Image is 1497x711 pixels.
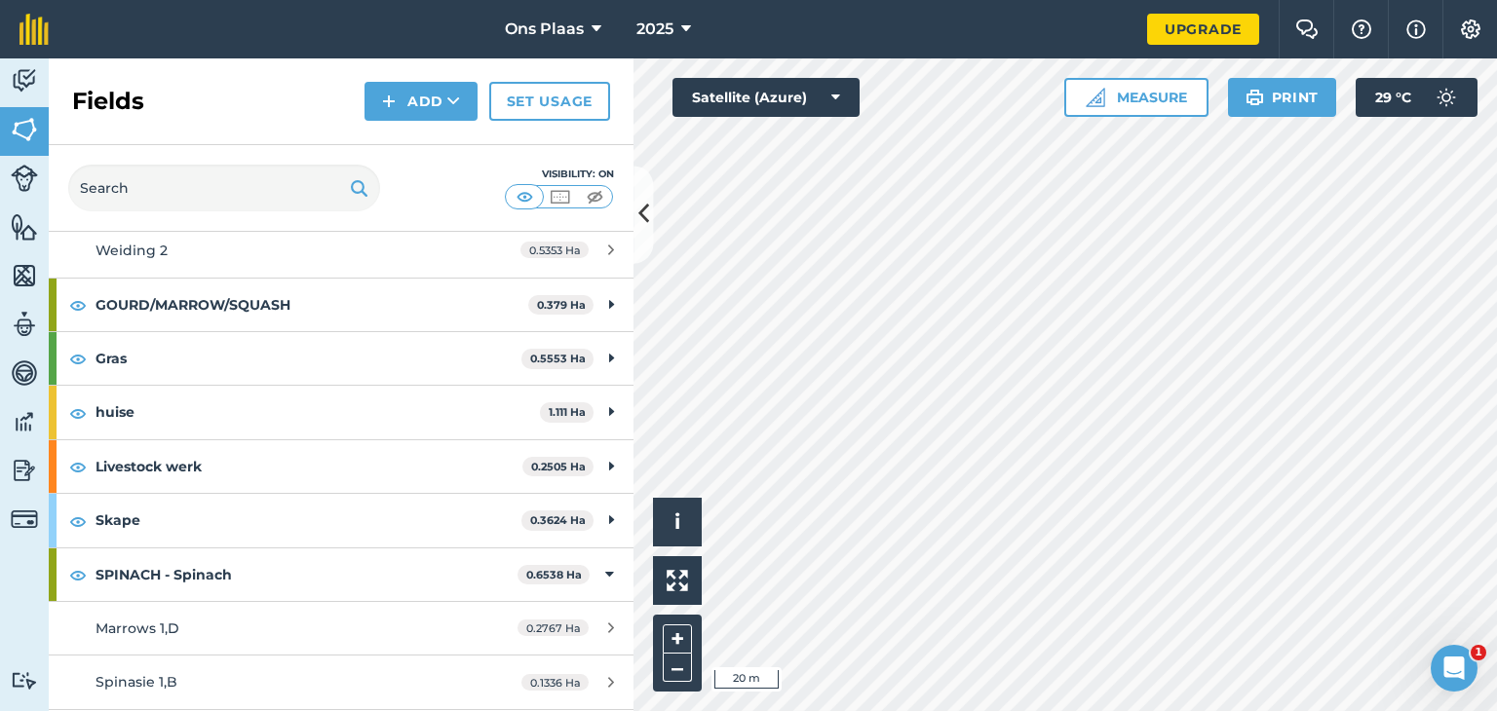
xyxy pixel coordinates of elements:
img: A question mark icon [1350,19,1373,39]
strong: 0.3624 Ha [530,513,586,527]
button: Measure [1064,78,1209,117]
a: Set usage [489,82,610,121]
h2: Fields [72,86,144,117]
img: svg+xml;base64,PHN2ZyB4bWxucz0iaHR0cDovL3d3dy53My5vcmcvMjAwMC9zdmciIHdpZHRoPSIxOSIgaGVpZ2h0PSIyNC... [350,176,368,200]
span: 2025 [636,18,673,41]
div: SPINACH - Spinach0.6538 Ha [49,548,633,601]
strong: 1.111 Ha [549,405,586,419]
img: Two speech bubbles overlapping with the left bubble in the forefront [1295,19,1319,39]
img: svg+xml;base64,PHN2ZyB4bWxucz0iaHR0cDovL3d3dy53My5vcmcvMjAwMC9zdmciIHdpZHRoPSI1MCIgaGVpZ2h0PSI0MC... [583,187,607,206]
input: Search [68,165,380,211]
strong: 0.379 Ha [537,298,586,312]
span: 0.5353 Ha [520,242,589,258]
img: Four arrows, one pointing top left, one top right, one bottom right and the last bottom left [667,570,688,591]
strong: SPINACH - Spinach [96,548,518,601]
span: Weiding 2 [96,242,168,259]
div: Skape0.3624 Ha [49,494,633,546]
span: Marrows 1,D [96,619,179,637]
img: svg+xml;base64,PD94bWwgdmVyc2lvbj0iMS4wIiBlbmNvZGluZz0idXRmLTgiPz4KPCEtLSBHZW5lcmF0b3I6IEFkb2JlIE... [11,505,38,533]
div: Visibility: On [505,167,614,182]
button: i [653,498,702,546]
strong: 0.2505 Ha [531,460,586,473]
img: svg+xml;base64,PHN2ZyB4bWxucz0iaHR0cDovL3d3dy53My5vcmcvMjAwMC9zdmciIHdpZHRoPSI1NiIgaGVpZ2h0PSI2MC... [11,261,38,290]
button: – [663,654,692,682]
span: 1 [1471,645,1486,660]
div: huise1.111 Ha [49,386,633,438]
img: svg+xml;base64,PHN2ZyB4bWxucz0iaHR0cDovL3d3dy53My5vcmcvMjAwMC9zdmciIHdpZHRoPSI1MCIgaGVpZ2h0PSI0MC... [513,187,537,206]
a: Weiding 20.5353 Ha [49,224,633,277]
img: svg+xml;base64,PHN2ZyB4bWxucz0iaHR0cDovL3d3dy53My5vcmcvMjAwMC9zdmciIHdpZHRoPSI1NiIgaGVpZ2h0PSI2MC... [11,212,38,242]
strong: Skape [96,494,521,546]
span: 0.2767 Ha [518,619,589,636]
button: Print [1228,78,1337,117]
img: svg+xml;base64,PHN2ZyB4bWxucz0iaHR0cDovL3d3dy53My5vcmcvMjAwMC9zdmciIHdpZHRoPSIxNCIgaGVpZ2h0PSIyNC... [382,90,396,113]
strong: 0.5553 Ha [530,352,586,365]
img: svg+xml;base64,PD94bWwgdmVyc2lvbj0iMS4wIiBlbmNvZGluZz0idXRmLTgiPz4KPCEtLSBHZW5lcmF0b3I6IEFkb2JlIE... [1427,78,1466,117]
strong: huise [96,386,540,438]
img: svg+xml;base64,PHN2ZyB4bWxucz0iaHR0cDovL3d3dy53My5vcmcvMjAwMC9zdmciIHdpZHRoPSIxOCIgaGVpZ2h0PSIyNC... [69,563,87,586]
img: svg+xml;base64,PD94bWwgdmVyc2lvbj0iMS4wIiBlbmNvZGluZz0idXRmLTgiPz4KPCEtLSBHZW5lcmF0b3I6IEFkb2JlIE... [11,358,38,388]
button: + [663,624,692,654]
strong: Gras [96,332,521,385]
a: Spinasie 1,B0.1336 Ha [49,655,633,708]
span: Spinasie 1,B [96,673,177,691]
img: svg+xml;base64,PHN2ZyB4bWxucz0iaHR0cDovL3d3dy53My5vcmcvMjAwMC9zdmciIHdpZHRoPSI1NiIgaGVpZ2h0PSI2MC... [11,115,38,144]
a: Upgrade [1147,14,1259,45]
img: svg+xml;base64,PHN2ZyB4bWxucz0iaHR0cDovL3d3dy53My5vcmcvMjAwMC9zdmciIHdpZHRoPSIxOCIgaGVpZ2h0PSIyNC... [69,455,87,478]
img: svg+xml;base64,PHN2ZyB4bWxucz0iaHR0cDovL3d3dy53My5vcmcvMjAwMC9zdmciIHdpZHRoPSIxOCIgaGVpZ2h0PSIyNC... [69,509,87,533]
img: svg+xml;base64,PD94bWwgdmVyc2lvbj0iMS4wIiBlbmNvZGluZz0idXRmLTgiPz4KPCEtLSBHZW5lcmF0b3I6IEFkb2JlIE... [11,407,38,436]
strong: GOURD/MARROW/SQUASH [96,279,528,331]
img: svg+xml;base64,PD94bWwgdmVyc2lvbj0iMS4wIiBlbmNvZGluZz0idXRmLTgiPz4KPCEtLSBHZW5lcmF0b3I6IEFkb2JlIE... [11,165,38,192]
div: GOURD/MARROW/SQUASH0.379 Ha [49,279,633,331]
button: 29 °C [1356,78,1478,117]
span: 0.1336 Ha [521,674,589,691]
button: Satellite (Azure) [672,78,860,117]
button: Add [365,82,478,121]
img: svg+xml;base64,PD94bWwgdmVyc2lvbj0iMS4wIiBlbmNvZGluZz0idXRmLTgiPz4KPCEtLSBHZW5lcmF0b3I6IEFkb2JlIE... [11,66,38,95]
strong: 0.6538 Ha [526,568,582,581]
img: svg+xml;base64,PHN2ZyB4bWxucz0iaHR0cDovL3d3dy53My5vcmcvMjAwMC9zdmciIHdpZHRoPSIxOCIgaGVpZ2h0PSIyNC... [69,293,87,317]
img: svg+xml;base64,PHN2ZyB4bWxucz0iaHR0cDovL3d3dy53My5vcmcvMjAwMC9zdmciIHdpZHRoPSIxOSIgaGVpZ2h0PSIyNC... [1246,86,1264,109]
img: svg+xml;base64,PHN2ZyB4bWxucz0iaHR0cDovL3d3dy53My5vcmcvMjAwMC9zdmciIHdpZHRoPSIxOCIgaGVpZ2h0PSIyNC... [69,347,87,370]
img: svg+xml;base64,PD94bWwgdmVyc2lvbj0iMS4wIiBlbmNvZGluZz0idXRmLTgiPz4KPCEtLSBHZW5lcmF0b3I6IEFkb2JlIE... [11,671,38,690]
span: 29 ° C [1375,78,1411,117]
img: svg+xml;base64,PD94bWwgdmVyc2lvbj0iMS4wIiBlbmNvZGluZz0idXRmLTgiPz4KPCEtLSBHZW5lcmF0b3I6IEFkb2JlIE... [11,310,38,339]
span: i [674,509,680,534]
a: Marrows 1,D0.2767 Ha [49,602,633,655]
img: svg+xml;base64,PD94bWwgdmVyc2lvbj0iMS4wIiBlbmNvZGluZz0idXRmLTgiPz4KPCEtLSBHZW5lcmF0b3I6IEFkb2JlIE... [11,456,38,485]
div: Livestock werk0.2505 Ha [49,440,633,493]
img: svg+xml;base64,PHN2ZyB4bWxucz0iaHR0cDovL3d3dy53My5vcmcvMjAwMC9zdmciIHdpZHRoPSIxNyIgaGVpZ2h0PSIxNy... [1406,18,1426,41]
img: Ruler icon [1086,88,1105,107]
img: fieldmargin Logo [19,14,49,45]
img: A cog icon [1459,19,1482,39]
div: Gras0.5553 Ha [49,332,633,385]
img: svg+xml;base64,PHN2ZyB4bWxucz0iaHR0cDovL3d3dy53My5vcmcvMjAwMC9zdmciIHdpZHRoPSI1MCIgaGVpZ2h0PSI0MC... [548,187,572,206]
span: Ons Plaas [505,18,584,41]
iframe: Intercom live chat [1431,645,1478,692]
img: svg+xml;base64,PHN2ZyB4bWxucz0iaHR0cDovL3d3dy53My5vcmcvMjAwMC9zdmciIHdpZHRoPSIxOCIgaGVpZ2h0PSIyNC... [69,401,87,425]
strong: Livestock werk [96,440,522,493]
